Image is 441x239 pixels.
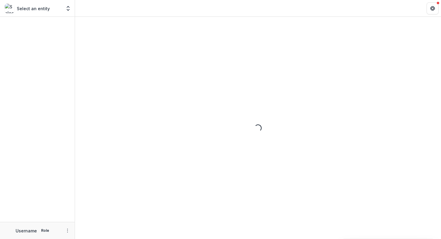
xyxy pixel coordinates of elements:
[427,2,439,14] button: Get Help
[17,5,50,12] p: Select an entity
[5,4,14,13] img: Select an entity
[39,228,51,233] p: Role
[64,2,72,14] button: Open entity switcher
[64,227,71,234] button: More
[16,228,37,234] p: Username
